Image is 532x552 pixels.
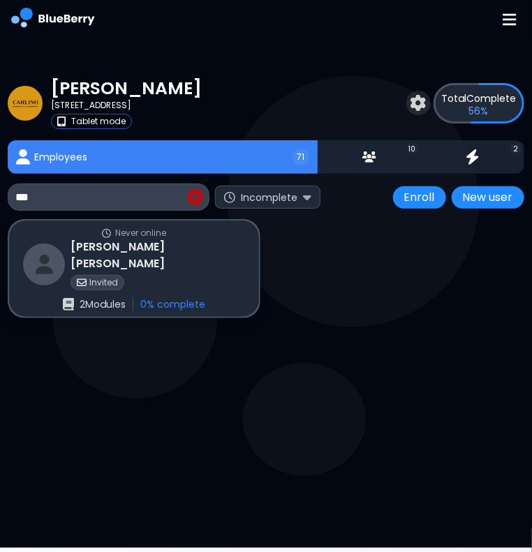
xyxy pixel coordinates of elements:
[8,219,260,318] a: online statusNever onlinerestaurant[PERSON_NAME] [PERSON_NAME]invitedInvitedenrollments2Modules0%...
[303,191,311,204] img: expand
[411,95,427,111] img: settings
[241,191,297,204] span: Incomplete
[441,92,516,105] p: Complete
[102,229,111,238] img: online status
[421,140,524,174] button: Quick learn2
[297,151,304,163] span: 71
[51,77,202,100] p: [PERSON_NAME]
[16,149,30,165] img: Employees
[51,114,202,129] a: tabletTablet mode
[77,278,87,288] img: invited
[140,298,205,311] p: 0 % complete
[89,277,118,288] p: Invited
[23,244,65,285] img: restaurant
[318,140,421,174] button: Teams10
[441,91,466,105] span: Total
[466,149,480,165] img: Quick learn
[80,298,126,311] p: 2 Module s
[57,117,66,126] img: tablet
[503,12,517,28] img: hamburger
[409,144,416,154] span: 10
[63,298,74,311] img: enrollments
[188,188,203,206] img: clear search
[8,140,317,174] button: EmployeesEmployees71
[513,144,518,154] span: 2
[452,186,524,209] button: New user
[71,239,245,272] h3: [PERSON_NAME] [PERSON_NAME]
[34,151,87,163] span: Employees
[115,227,166,239] p: Never online
[71,116,126,127] p: Tablet mode
[362,151,376,163] img: Teams
[51,100,131,111] p: [STREET_ADDRESS]
[224,192,235,203] img: Incomplete
[393,186,446,209] button: Enroll
[8,86,43,121] img: company thumbnail
[215,186,320,209] button: Incomplete
[469,105,489,117] p: 56 %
